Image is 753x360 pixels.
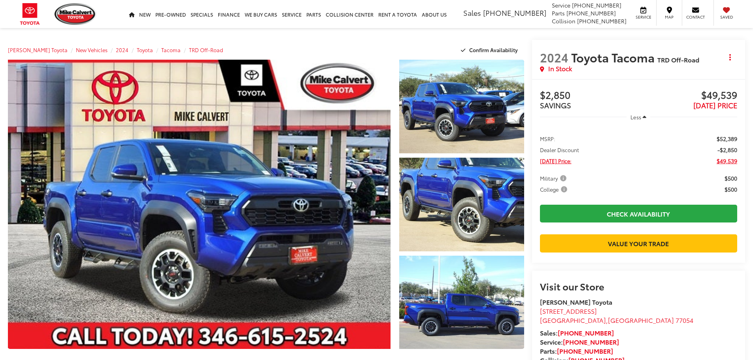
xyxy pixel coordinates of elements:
a: [PHONE_NUMBER] [557,346,613,355]
img: 2024 Toyota Tacoma TRD Off-Road [398,254,525,350]
strong: [PERSON_NAME] Toyota [540,297,612,306]
span: [DATE] PRICE [693,100,737,110]
strong: Service: [540,337,619,346]
span: Military [540,174,568,182]
span: $52,389 [717,135,737,143]
a: [PHONE_NUMBER] [558,328,614,337]
span: Service [634,14,652,20]
span: 77054 [676,315,693,324]
span: $2,850 [540,90,639,102]
button: Confirm Availability [457,43,524,57]
h2: Visit our Store [540,281,737,291]
button: Less [627,110,650,124]
span: College [540,185,569,193]
span: -$2,850 [717,146,737,154]
span: SAVINGS [540,100,571,110]
span: Sales [463,8,481,18]
span: dropdown dots [729,54,731,60]
span: Less [630,113,641,121]
a: Check Availability [540,205,737,222]
a: New Vehicles [76,46,108,53]
span: [PHONE_NUMBER] [483,8,546,18]
span: [DATE] Price: [540,157,572,165]
a: Value Your Trade [540,234,737,252]
span: [PHONE_NUMBER] [572,1,621,9]
a: Expand Photo 0 [8,60,391,349]
a: [PERSON_NAME] Toyota [8,46,68,53]
span: $49,539 [717,157,737,165]
span: , [540,315,693,324]
span: [STREET_ADDRESS] [540,306,597,315]
a: [STREET_ADDRESS] [GEOGRAPHIC_DATA],[GEOGRAPHIC_DATA] 77054 [540,306,693,324]
span: TRD Off-Road [657,55,699,64]
span: 2024 [540,49,568,66]
span: Contact [686,14,705,20]
a: 2024 [116,46,128,53]
a: Expand Photo 1 [399,60,524,153]
span: [GEOGRAPHIC_DATA] [540,315,606,324]
span: In Stock [548,64,572,73]
button: College [540,185,570,193]
img: 2024 Toyota Tacoma TRD Off-Road [4,58,394,351]
a: TRD Off-Road [189,46,223,53]
span: [GEOGRAPHIC_DATA] [608,315,674,324]
span: MSRP: [540,135,555,143]
button: Actions [723,50,737,64]
span: Collision [552,17,576,25]
a: Tacoma [161,46,181,53]
strong: Parts: [540,346,613,355]
a: Expand Photo 3 [399,256,524,349]
a: Expand Photo 2 [399,158,524,251]
span: $500 [725,185,737,193]
span: [PHONE_NUMBER] [577,17,627,25]
span: Dealer Discount [540,146,579,154]
span: Toyota Tacoma [571,49,657,66]
strong: Sales: [540,328,614,337]
span: Saved [718,14,735,20]
button: Military [540,174,569,182]
span: Confirm Availability [469,46,518,53]
span: Parts [552,9,565,17]
span: Service [552,1,570,9]
span: [PHONE_NUMBER] [566,9,616,17]
span: $49,539 [638,90,737,102]
span: Map [661,14,678,20]
a: Toyota [137,46,153,53]
img: 2024 Toyota Tacoma TRD Off-Road [398,58,525,154]
span: $500 [725,174,737,182]
img: Mike Calvert Toyota [55,3,96,25]
a: [PHONE_NUMBER] [563,337,619,346]
img: 2024 Toyota Tacoma TRD Off-Road [398,156,525,252]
